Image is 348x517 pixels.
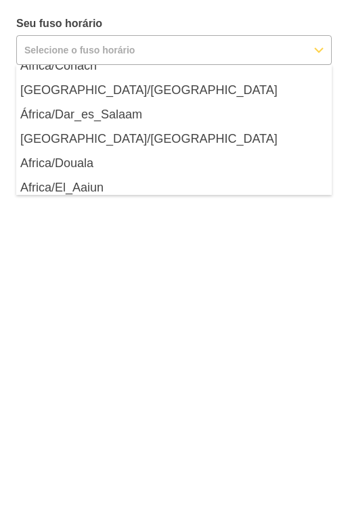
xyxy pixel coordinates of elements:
svg: Formulário para baixo [311,42,327,58]
font: África/Conacri [20,59,97,72]
font: Seu fuso horário [16,18,102,29]
span: Africa/Douala [20,155,93,171]
input: Selecione o fuso horário [17,36,307,64]
button: Selecione o fuso horário [16,35,332,65]
font: [GEOGRAPHIC_DATA]/[GEOGRAPHIC_DATA] [20,83,278,97]
font: [GEOGRAPHIC_DATA]/[GEOGRAPHIC_DATA] [20,132,278,145]
font: África/Dar_es_Salaam [20,108,142,121]
span: Africa/El_Aaiun [20,179,104,196]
